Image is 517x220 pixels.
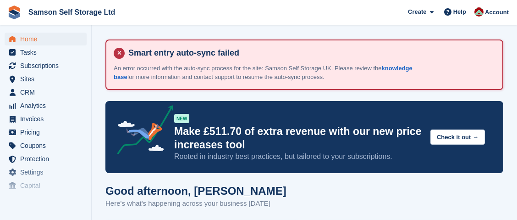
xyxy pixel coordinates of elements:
span: CRM [20,86,75,99]
span: Tasks [20,46,75,59]
a: menu [5,166,87,179]
span: Coupons [20,139,75,152]
img: price-adjustments-announcement-icon-8257ccfd72463d97f412b2fc003d46551f7dbcb40ab6d574587a9cd5c0d94... [110,105,174,158]
span: Home [20,33,75,45]
a: menu [5,113,87,125]
img: stora-icon-8386f47178a22dfd0bd8f6a31ec36ba5ce8667c1dd55bd0f319d3a0aa187defe.svg [7,6,21,19]
span: Sites [20,73,75,85]
p: Rooted in industry best practices, but tailored to your subscriptions. [174,152,423,162]
span: Protection [20,152,75,165]
a: menu [5,152,87,165]
a: menu [5,59,87,72]
span: Account [485,8,509,17]
div: NEW [174,114,189,123]
span: Subscriptions [20,59,75,72]
a: menu [5,86,87,99]
button: Check it out → [430,130,485,145]
a: Samson Self Storage Ltd [25,5,119,20]
span: Help [453,7,466,17]
span: Capital [20,179,75,192]
p: An error occurred with the auto-sync process for the site: Samson Self Storage UK. Please review ... [114,64,434,82]
span: Pricing [20,126,75,139]
p: Here's what's happening across your business [DATE] [105,198,286,209]
a: menu [5,139,87,152]
span: Create [408,7,426,17]
span: Settings [20,166,75,179]
p: Make £511.70 of extra revenue with our new price increases tool [174,125,423,152]
a: menu [5,99,87,112]
a: menu [5,179,87,192]
h1: Good afternoon, [PERSON_NAME] [105,185,286,197]
a: menu [5,33,87,45]
a: menu [5,126,87,139]
h4: Smart entry auto-sync failed [125,48,495,58]
a: menu [5,46,87,59]
img: Ian [474,7,484,17]
a: menu [5,73,87,85]
span: Invoices [20,113,75,125]
span: Analytics [20,99,75,112]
